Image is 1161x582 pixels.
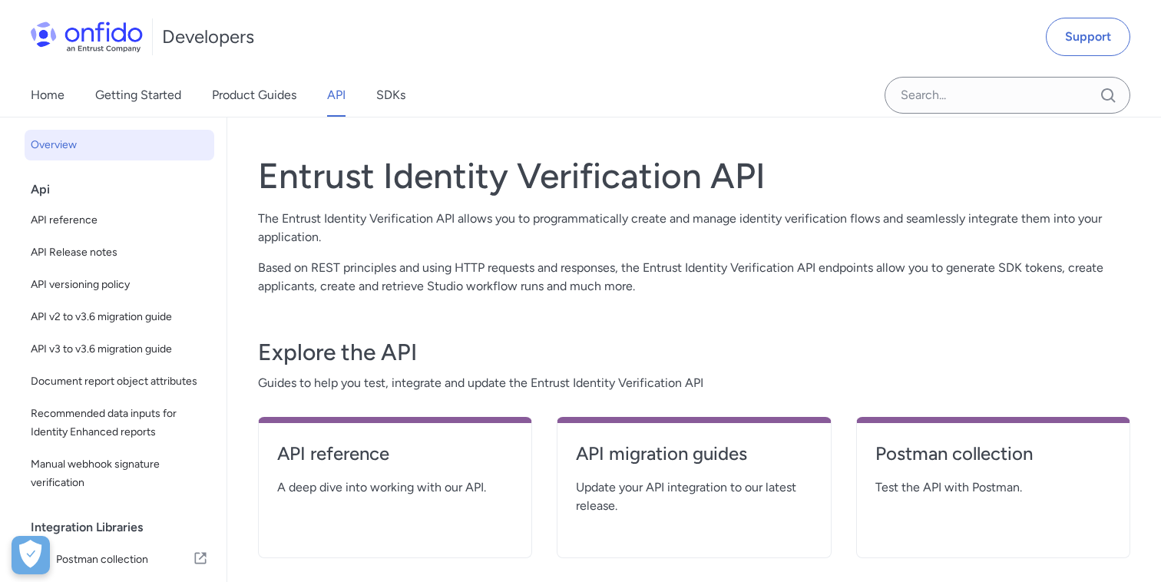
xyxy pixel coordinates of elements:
a: Support [1046,18,1130,56]
h1: Developers [162,25,254,49]
a: Overview [25,130,214,160]
span: Test the API with Postman. [875,478,1111,497]
input: Onfido search input field [885,77,1130,114]
a: SDKs [376,74,405,117]
span: Manual webhook signature verification [31,455,208,492]
span: Recommended data inputs for Identity Enhanced reports [31,405,208,441]
span: API v2 to v3.6 migration guide [31,308,208,326]
div: Integration Libraries [31,512,220,543]
span: Overview [31,136,208,154]
span: API v3 to v3.6 migration guide [31,340,208,359]
a: API [327,74,346,117]
img: Onfido Logo [31,21,143,52]
div: Api [31,174,220,205]
h4: API migration guides [576,441,812,466]
span: API versioning policy [31,276,208,294]
p: The Entrust Identity Verification API allows you to programmatically create and manage identity v... [258,210,1130,246]
h4: Postman collection [875,441,1111,466]
a: IconPostman collectionPostman collection [25,543,214,577]
a: API v2 to v3.6 migration guide [25,302,214,332]
h1: Entrust Identity Verification API [258,154,1130,197]
span: Guides to help you test, integrate and update the Entrust Identity Verification API [258,374,1130,392]
h3: Explore the API [258,337,1130,368]
span: Postman collection [56,549,193,570]
a: API migration guides [576,441,812,478]
a: Product Guides [212,74,296,117]
div: Cookie Preferences [12,536,50,574]
span: Document report object attributes [31,372,208,391]
a: API reference [25,205,214,236]
a: Getting Started [95,74,181,117]
a: API reference [277,441,513,478]
span: API reference [31,211,208,230]
a: API versioning policy [25,270,214,300]
a: Postman collection [875,441,1111,478]
a: API Release notes [25,237,214,268]
button: Open Preferences [12,536,50,574]
span: API Release notes [31,243,208,262]
p: Based on REST principles and using HTTP requests and responses, the Entrust Identity Verification... [258,259,1130,296]
h4: API reference [277,441,513,466]
a: API v3 to v3.6 migration guide [25,334,214,365]
a: Home [31,74,64,117]
a: Recommended data inputs for Identity Enhanced reports [25,398,214,448]
span: Update your API integration to our latest release. [576,478,812,515]
a: Document report object attributes [25,366,214,397]
span: A deep dive into working with our API. [277,478,513,497]
a: Manual webhook signature verification [25,449,214,498]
